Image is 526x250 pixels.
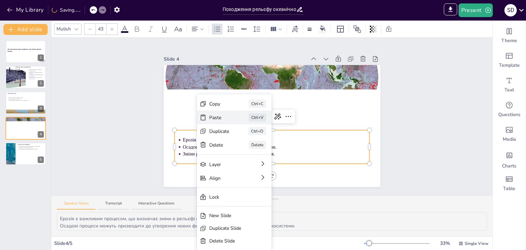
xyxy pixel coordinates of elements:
div: Ctrl+D [248,127,266,135]
div: Background color [317,25,328,33]
button: Transcript [98,201,129,210]
p: Глибоководні каньйони формуються через ерозію. [29,74,44,76]
p: Вони викликають землетруси. [9,98,44,100]
p: Батиметрія створює детальні карти. [19,147,44,148]
span: Questions [498,111,521,118]
div: Saving...... [52,7,80,14]
p: Ерозія впливає на рельєф. [183,137,370,143]
div: Ctrl+C [249,100,266,108]
div: Copy [209,100,229,108]
div: Lock [209,193,250,201]
div: https://cdn.sendsteps.com/images/slides/2025_14_10_07_01-FaWJQRFuUwu3JqHt.jpegОсновні типи океані... [5,66,46,88]
div: Add charts and graphs [493,147,526,171]
div: S D [504,4,517,16]
strong: Дослідження рельєфу океанічного дна: новітні наукові підходи [8,49,41,52]
div: New Slide [209,212,250,219]
span: Position [353,25,361,33]
button: Present [459,3,493,17]
div: Duplicate [209,128,229,135]
textarea: Ерозія є важливим процесом, що визначає зміни в рельєфі океанічного дна. Осадові процеси можуть п... [57,212,487,231]
p: Зміни рельєфу впливають на морське життя. [183,151,370,158]
div: Paste [209,114,229,121]
div: https://cdn.sendsteps.com/images/slides/2025_14_10_07_01-2GTZ01ZH3D4nHs3D.webp4 [5,117,46,139]
div: Delete [249,141,266,149]
div: Add images, graphics, shapes or video [493,122,526,147]
div: Change the overall theme [493,23,526,48]
div: Mulish [55,24,72,34]
div: Delete [209,141,229,149]
p: Новітні технології використовуються для дослідження. [19,146,44,147]
button: My Library [5,4,47,15]
div: Add a table [493,171,526,196]
div: Slide 4 [164,55,306,63]
span: Export to PowerPoint [444,3,457,17]
div: https://cdn.sendsteps.com/images/logo/sendsteps_logo_white.pnghttps://cdn.sendsteps.com/images/lo... [5,91,46,114]
button: Speaker Notes [57,201,96,210]
div: Add ready made slides [493,48,526,73]
div: 1 [38,54,44,61]
div: Get real-time input from your audience [493,97,526,122]
div: Duplicate Slide [209,225,250,232]
p: Основні типи океанічного рельєфу [15,66,32,70]
p: Підводні хребти виникають через вулканізм. [29,72,44,74]
p: Океанічне дно має різноманітні форми рельєфу. [29,69,44,71]
span: Media [503,136,516,143]
div: Layer [209,161,240,168]
p: Осадові матеріали формують нові структури. [183,143,370,150]
span: Single View [465,240,488,247]
p: Дистанційне зондування надає дані про океани. [19,148,44,150]
div: Add text boxes [493,73,526,97]
div: Ctrl+V [249,113,266,122]
p: Тектоніка плит [8,92,44,95]
p: Континентальні схили з'єднують сушу та океан. [29,77,44,79]
div: Align [209,175,240,182]
button: Add slide [3,24,48,35]
span: Charts [502,163,516,170]
span: Table [503,185,515,192]
div: https://cdn.sendsteps.com/images/slides/2025_14_10_07_01-D3JhGMTB5Yie6na4.jpegСучасні дослідження... [5,142,46,165]
div: Layout [335,24,346,35]
div: Slide 4 / 5 [54,240,364,247]
span: Text [504,87,514,93]
input: Insert title [223,4,296,14]
button: S D [504,3,517,17]
div: 33 % [437,240,453,247]
div: 3 [38,105,44,112]
div: 2 [38,80,44,87]
button: Interactive Questions [131,201,181,210]
div: Border settings [306,24,313,35]
p: Взаємодія плит підтримує геологічну активність. [9,100,44,101]
p: Сучасні дослідження [17,143,44,145]
div: Column Count [268,24,284,35]
p: Тектонічні плити створюють рифти. [9,97,44,99]
span: Theme [501,37,517,44]
div: https://cdn.sendsteps.com/images/logo/sendsteps_logo_white.pnghttps://cdn.sendsteps.com/images/lo... [5,40,46,63]
span: Template [499,62,520,69]
div: 4 [38,131,44,138]
div: 5 [38,157,44,163]
div: Text effects [290,24,300,35]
